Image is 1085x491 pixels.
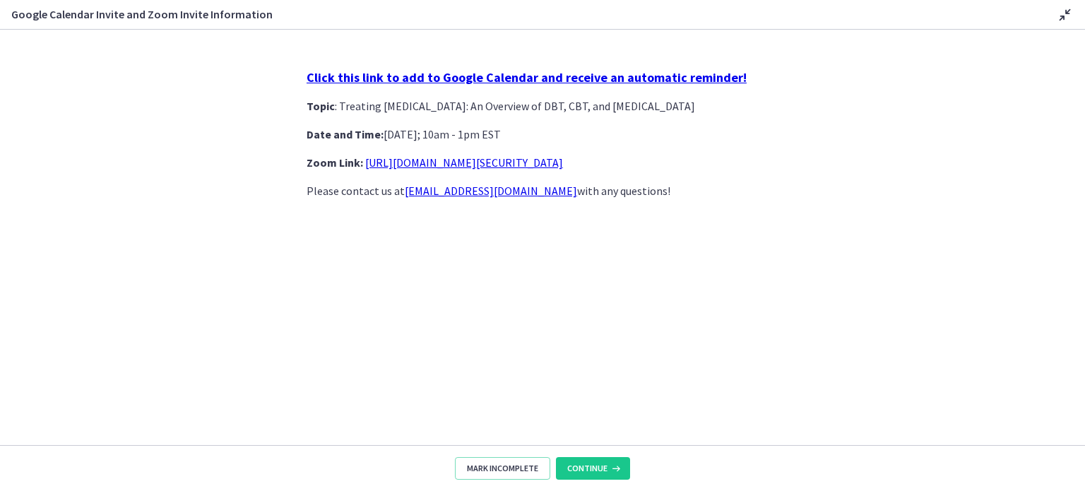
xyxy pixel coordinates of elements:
p: Please contact us at with any questions! [307,182,778,199]
button: Continue [556,457,630,480]
strong: Date and Time: [307,127,384,141]
strong: Zoom Link: [307,155,363,170]
a: [URL][DOMAIN_NAME][SECURITY_DATA] [365,155,563,170]
button: Mark Incomplete [455,457,550,480]
span: Mark Incomplete [467,463,538,474]
a: Click this link to add to Google Calendar and receive an automatic reminder! [307,71,747,85]
a: [EMAIL_ADDRESS][DOMAIN_NAME] [405,184,577,198]
strong: Topic [307,99,335,113]
p: [DATE]; 10am - 1pm EST [307,126,778,143]
span: Continue [567,463,607,474]
strong: Click this link to add to Google Calendar and receive an automatic reminder! [307,69,747,85]
p: : Treating [MEDICAL_DATA]: An Overview of DBT, CBT, and [MEDICAL_DATA] [307,97,778,114]
h3: Google Calendar Invite and Zoom Invite Information [11,6,1034,23]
